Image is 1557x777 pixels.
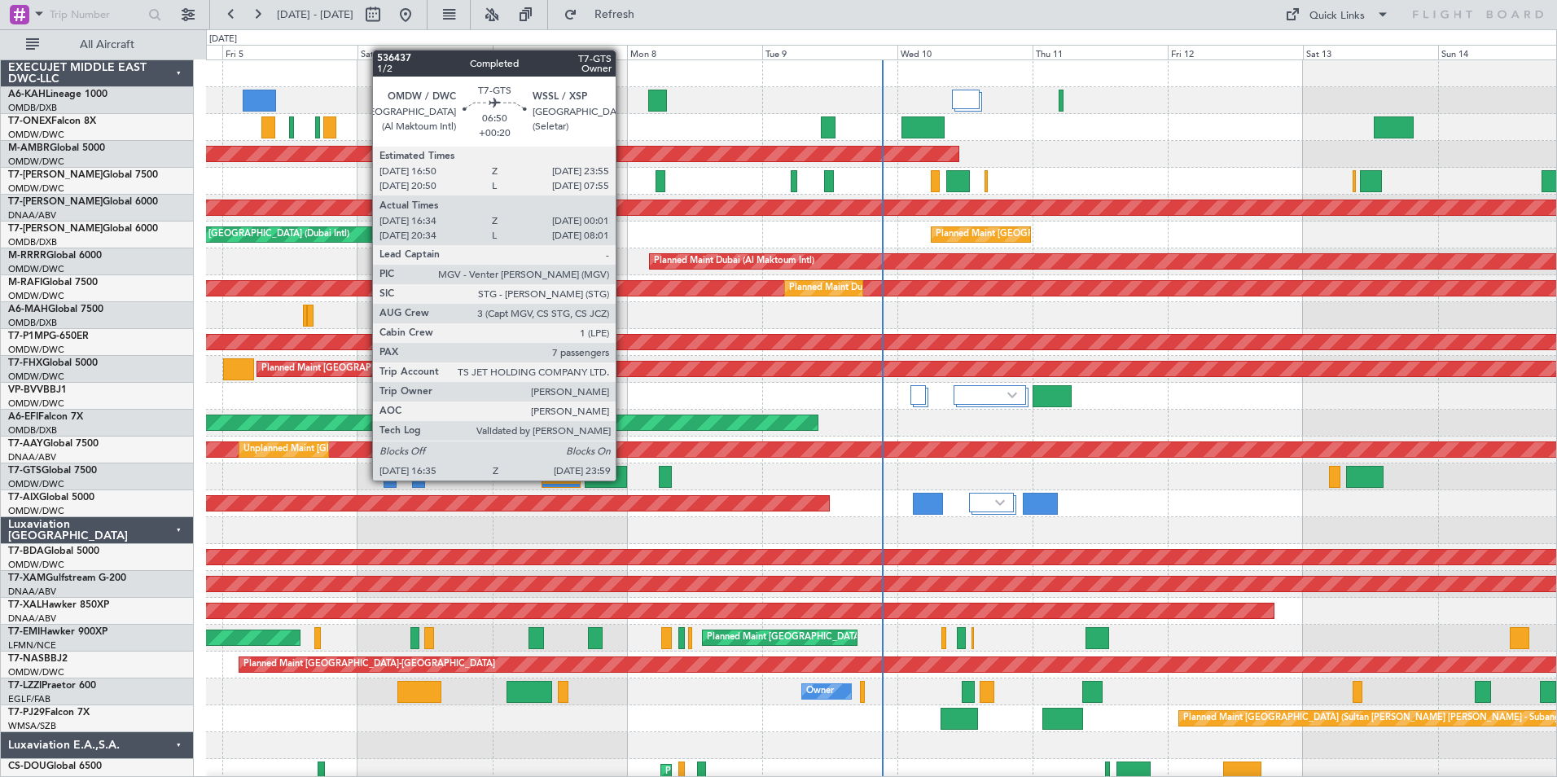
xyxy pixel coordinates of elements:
[789,276,950,301] div: Planned Maint Dubai (Al Maktoum Intl)
[50,2,143,27] input: Trip Number
[243,437,485,462] div: Unplanned Maint [GEOGRAPHIC_DATA] (Al Maktoum Intl)
[8,412,83,422] a: A6-EFIFalcon 7X
[8,224,103,234] span: T7-[PERSON_NAME]
[8,236,57,248] a: OMDB/DXB
[8,451,56,463] a: DNAA/ABV
[8,547,44,556] span: T7-BDA
[8,331,89,341] a: T7-P1MPG-650ER
[1309,8,1365,24] div: Quick Links
[8,573,126,583] a: T7-XAMGulfstream G-200
[42,39,172,50] span: All Aircraft
[8,116,51,126] span: T7-ONEX
[8,493,94,503] a: T7-AIXGlobal 5000
[8,317,57,329] a: OMDB/DXB
[806,679,834,704] div: Owner
[8,209,56,222] a: DNAA/ABV
[8,693,50,705] a: EGLF/FAB
[8,251,46,261] span: M-RRRR
[8,424,57,437] a: OMDB/DXB
[8,263,64,275] a: OMDW/DWC
[707,626,862,650] div: Planned Maint [GEOGRAPHIC_DATA]
[8,412,38,422] span: A6-EFI
[8,156,64,168] a: OMDW/DWC
[8,639,56,652] a: LFMN/NCE
[8,102,57,114] a: OMDB/DXB
[627,45,762,59] div: Mon 8
[8,116,96,126] a: T7-ONEXFalcon 8X
[8,251,102,261] a: M-RRRRGlobal 6000
[1033,45,1168,59] div: Thu 11
[762,45,897,59] div: Tue 9
[8,547,99,556] a: T7-BDAGlobal 5000
[1007,392,1017,398] img: arrow-gray.svg
[8,600,42,610] span: T7-XAL
[8,586,56,598] a: DNAA/ABV
[8,573,46,583] span: T7-XAM
[18,32,177,58] button: All Aircraft
[8,612,56,625] a: DNAA/ABV
[8,559,64,571] a: OMDW/DWC
[8,762,46,771] span: CS-DOU
[261,357,518,381] div: Planned Maint [GEOGRAPHIC_DATA] ([GEOGRAPHIC_DATA])
[493,45,628,59] div: Sun 7
[8,627,107,637] a: T7-EMIHawker 900XP
[8,681,42,691] span: T7-LZZI
[8,278,98,288] a: M-RAFIGlobal 7500
[8,627,40,637] span: T7-EMI
[8,762,102,771] a: CS-DOUGlobal 6500
[8,170,103,180] span: T7-[PERSON_NAME]
[1303,45,1438,59] div: Sat 13
[8,358,98,368] a: T7-FHXGlobal 5000
[8,439,99,449] a: T7-AAYGlobal 7500
[8,600,109,610] a: T7-XALHawker 850XP
[8,371,64,383] a: OMDW/DWC
[159,222,349,247] div: AOG Maint [GEOGRAPHIC_DATA] (Dubai Intl)
[8,182,64,195] a: OMDW/DWC
[8,708,45,718] span: T7-PJ29
[209,33,237,46] div: [DATE]
[8,681,96,691] a: T7-LZZIPraetor 600
[8,197,103,207] span: T7-[PERSON_NAME]
[8,143,105,153] a: M-AMBRGlobal 5000
[8,654,44,664] span: T7-NAS
[581,9,649,20] span: Refresh
[8,305,48,314] span: A6-MAH
[8,331,49,341] span: T7-P1MP
[8,90,46,99] span: A6-KAH
[8,666,64,678] a: OMDW/DWC
[1277,2,1397,28] button: Quick Links
[1168,45,1303,59] div: Fri 12
[654,249,814,274] div: Planned Maint Dubai (Al Maktoum Intl)
[8,493,39,503] span: T7-AIX
[556,2,654,28] button: Refresh
[8,90,107,99] a: A6-KAHLineage 1000
[243,652,495,677] div: Planned Maint [GEOGRAPHIC_DATA]-[GEOGRAPHIC_DATA]
[8,505,64,517] a: OMDW/DWC
[277,7,353,22] span: [DATE] - [DATE]
[8,305,103,314] a: A6-MAHGlobal 7500
[8,224,158,234] a: T7-[PERSON_NAME]Global 6000
[8,170,158,180] a: T7-[PERSON_NAME]Global 7500
[8,385,67,395] a: VP-BVVBBJ1
[8,478,64,490] a: OMDW/DWC
[8,385,43,395] span: VP-BVV
[8,290,64,302] a: OMDW/DWC
[8,129,64,141] a: OMDW/DWC
[8,708,90,718] a: T7-PJ29Falcon 7X
[8,143,50,153] span: M-AMBR
[8,197,158,207] a: T7-[PERSON_NAME]Global 6000
[8,466,97,476] a: T7-GTSGlobal 7500
[8,278,42,288] span: M-RAFI
[897,45,1033,59] div: Wed 10
[936,222,1208,247] div: Planned Maint [GEOGRAPHIC_DATA] ([GEOGRAPHIC_DATA] Intl)
[995,499,1005,506] img: arrow-gray.svg
[222,45,357,59] div: Fri 5
[8,358,42,368] span: T7-FHX
[8,439,43,449] span: T7-AAY
[8,466,42,476] span: T7-GTS
[8,344,64,356] a: OMDW/DWC
[8,720,56,732] a: WMSA/SZB
[8,654,68,664] a: T7-NASBBJ2
[357,45,493,59] div: Sat 6
[8,397,64,410] a: OMDW/DWC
